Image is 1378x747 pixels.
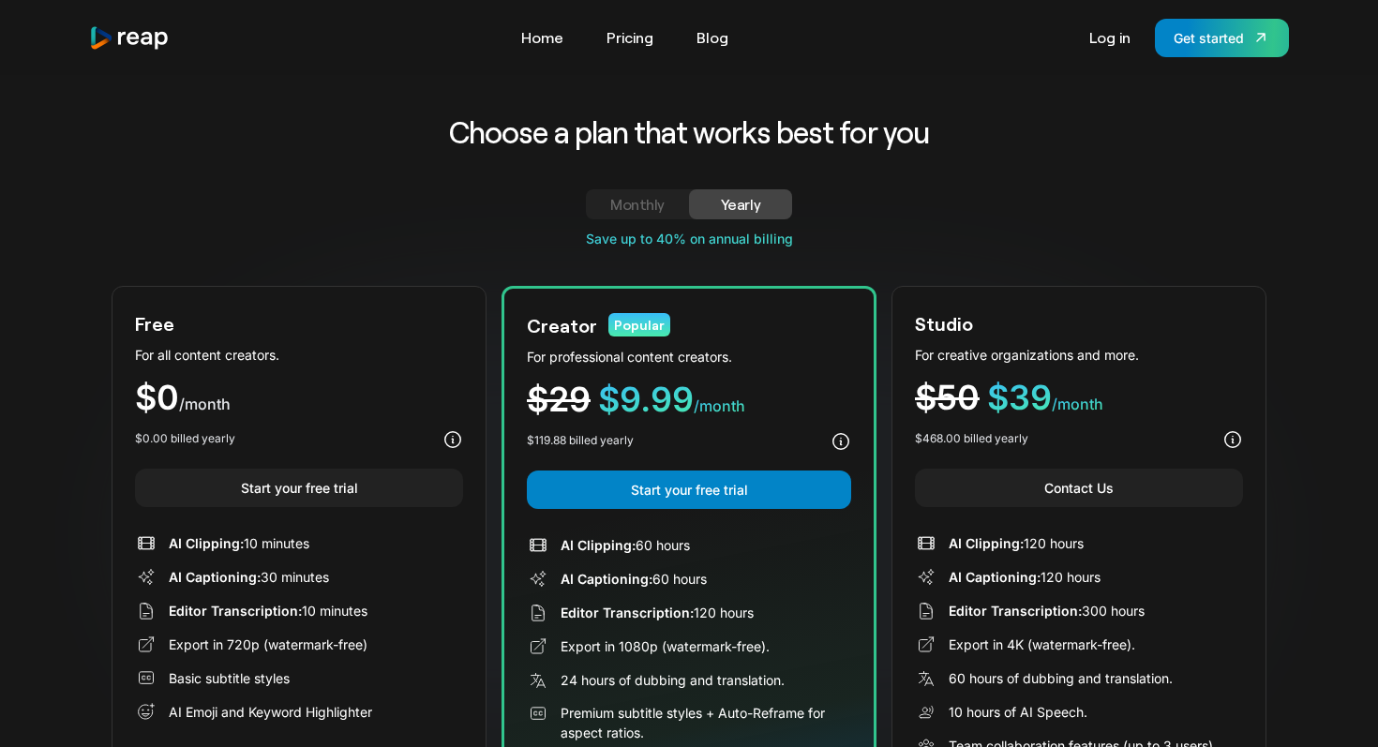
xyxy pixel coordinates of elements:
div: 30 minutes [169,567,329,587]
div: Export in 4K (watermark-free). [949,635,1135,654]
div: Popular [608,313,670,336]
span: $9.99 [598,379,694,420]
span: /month [1052,395,1103,413]
div: Export in 1080p (watermark-free). [561,636,770,656]
a: Blog [687,22,738,52]
div: Save up to 40% on annual billing [112,229,1266,248]
div: Get started [1174,28,1244,48]
span: Editor Transcription: [949,603,1082,619]
span: $50 [915,377,980,418]
span: AI Clipping: [561,537,636,553]
span: AI Clipping: [169,535,244,551]
span: $39 [987,377,1052,418]
a: Start your free trial [135,469,463,507]
a: Log in [1080,22,1140,52]
span: $29 [527,379,591,420]
div: 120 hours [561,603,754,622]
span: AI Captioning: [949,569,1041,585]
div: 24 hours of dubbing and translation. [561,670,785,690]
div: $0 [135,381,463,415]
div: 10 hours of AI Speech. [949,702,1087,722]
span: /month [179,395,231,413]
div: 10 minutes [169,601,367,620]
div: For professional content creators. [527,347,851,366]
div: 60 hours [561,569,707,589]
a: Contact Us [915,469,1243,507]
span: AI Captioning: [169,569,261,585]
div: 120 hours [949,533,1084,553]
a: Pricing [597,22,663,52]
div: Studio [915,309,973,337]
div: Basic subtitle styles [169,668,290,688]
span: /month [694,396,745,415]
a: home [89,25,170,51]
div: Monthly [608,193,667,216]
div: Free [135,309,174,337]
div: 10 minutes [169,533,309,553]
div: AI Emoji and Keyword Highlighter [169,702,372,722]
div: For creative organizations and more. [915,345,1243,365]
h2: Choose a plan that works best for you [303,112,1076,152]
div: Export in 720p (watermark-free) [169,635,367,654]
div: 120 hours [949,567,1101,587]
div: For all content creators. [135,345,463,365]
div: 300 hours [949,601,1145,620]
span: Editor Transcription: [169,603,302,619]
span: AI Clipping: [949,535,1024,551]
div: Premium subtitle styles + Auto-Reframe for aspect ratios. [561,703,851,742]
img: reap logo [89,25,170,51]
span: AI Captioning: [561,571,652,587]
div: $468.00 billed yearly [915,430,1028,447]
a: Start your free trial [527,471,851,509]
div: 60 hours of dubbing and translation. [949,668,1173,688]
span: Editor Transcription: [561,605,694,620]
div: Yearly [711,193,770,216]
a: Get started [1155,19,1289,57]
a: Home [512,22,573,52]
div: $119.88 billed yearly [527,432,634,449]
div: 60 hours [561,535,690,555]
div: $0.00 billed yearly [135,430,235,447]
div: Creator [527,311,597,339]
